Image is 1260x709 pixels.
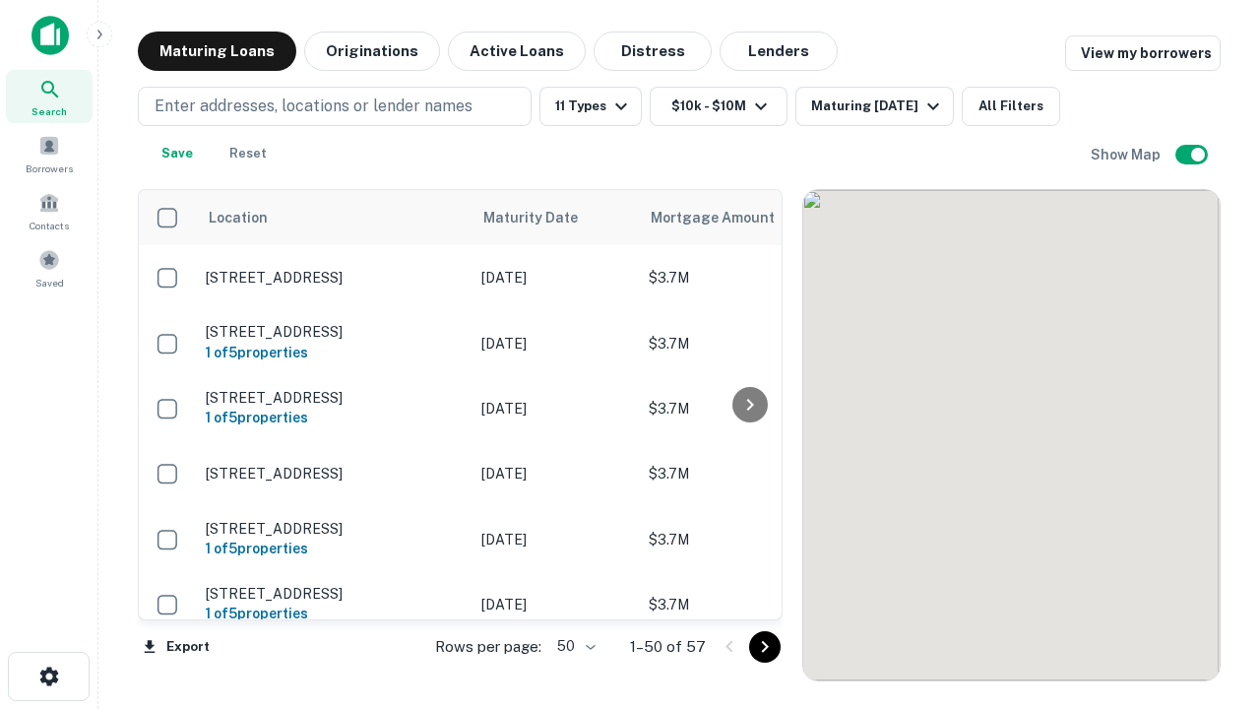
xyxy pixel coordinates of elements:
button: Lenders [720,32,838,71]
span: Maturity Date [483,206,603,229]
p: $3.7M [649,529,846,550]
button: Reset [217,134,280,173]
p: [STREET_ADDRESS] [206,465,462,483]
button: Go to next page [749,631,781,663]
div: Maturing [DATE] [811,95,945,118]
div: 0 0 [803,190,1220,680]
p: 1–50 of 57 [630,635,706,659]
button: Save your search to get updates of matches that match your search criteria. [146,134,209,173]
a: View my borrowers [1065,35,1221,71]
a: Borrowers [6,127,93,180]
a: Search [6,70,93,123]
th: Mortgage Amount [639,190,855,245]
button: Distress [594,32,712,71]
h6: Show Map [1091,144,1164,165]
span: Borrowers [26,161,73,176]
p: $3.7M [649,594,846,615]
button: Maturing [DATE] [795,87,954,126]
span: Saved [35,275,64,290]
p: [DATE] [481,333,629,354]
h6: 1 of 5 properties [206,342,462,363]
p: [STREET_ADDRESS] [206,389,462,407]
a: Contacts [6,184,93,237]
button: $10k - $10M [650,87,787,126]
iframe: Chat Widget [1162,488,1260,583]
span: Search [31,103,67,119]
p: $3.7M [649,463,846,484]
span: Mortgage Amount [651,206,800,229]
button: Enter addresses, locations or lender names [138,87,532,126]
button: 11 Types [539,87,642,126]
th: Location [196,190,472,245]
button: Active Loans [448,32,586,71]
span: Location [208,206,268,229]
p: [DATE] [481,267,629,289]
h6: 1 of 5 properties [206,603,462,624]
p: [DATE] [481,398,629,419]
h6: 1 of 5 properties [206,538,462,559]
span: Contacts [30,218,69,233]
p: $3.7M [649,333,846,354]
button: Export [138,632,215,662]
p: $3.7M [649,398,846,419]
button: All Filters [962,87,1060,126]
p: [STREET_ADDRESS] [206,585,462,603]
div: 50 [549,632,598,661]
p: [STREET_ADDRESS] [206,269,462,287]
p: [STREET_ADDRESS] [206,323,462,341]
img: capitalize-icon.png [31,16,69,55]
a: Saved [6,241,93,294]
button: Maturing Loans [138,32,296,71]
h6: 1 of 5 properties [206,407,462,428]
button: Originations [304,32,440,71]
th: Maturity Date [472,190,639,245]
p: $3.7M [649,267,846,289]
p: [DATE] [481,594,629,615]
p: Enter addresses, locations or lender names [155,95,472,118]
p: [STREET_ADDRESS] [206,520,462,538]
p: [DATE] [481,529,629,550]
p: Rows per page: [435,635,541,659]
p: [DATE] [481,463,629,484]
